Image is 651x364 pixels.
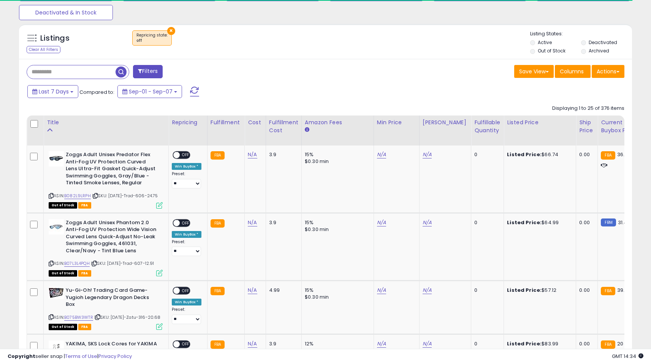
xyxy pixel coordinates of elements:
[49,151,64,166] img: 31wtEZ1to-L._SL40_.jpg
[269,287,296,294] div: 4.99
[507,151,570,158] div: $66.74
[8,353,132,360] div: seller snap | |
[423,119,468,127] div: [PERSON_NAME]
[579,340,592,347] div: 0.00
[474,287,498,294] div: 0
[172,231,201,238] div: Win BuyBox *
[19,5,113,20] button: Deactivated & In Stock
[305,158,368,165] div: $0.30 min
[555,65,591,78] button: Columns
[617,151,630,158] span: 36.97
[560,68,584,75] span: Columns
[136,38,168,43] div: off
[92,193,158,199] span: | SKU: [DATE]-Trad-606-24.75
[78,324,91,330] span: FBA
[601,119,640,135] div: Current Buybox Price
[98,353,132,360] a: Privacy Policy
[269,119,298,135] div: Fulfillment Cost
[269,151,296,158] div: 3.9
[305,151,368,158] div: 15%
[248,219,257,226] a: N/A
[66,151,158,188] b: Zoggs Adult Unisex Predator Flex Anti-Fog UV Protection Curved Lens Ultra-Fit Gasket Quick-Adjust...
[601,218,616,226] small: FBM
[305,127,309,133] small: Amazon Fees.
[64,314,93,321] a: B075BW3WTR
[474,119,501,135] div: Fulfillable Quantity
[49,340,64,356] img: 315l5XdICkL._SL40_.jpg
[474,219,498,226] div: 0
[66,219,158,256] b: Zoggs Adult Unisex Phantom 2.0 Anti-Fog UV Protection Wide Vision Curved Lens Quick-Adjust No-Lea...
[49,202,77,209] span: All listings that are currently out of stock and unavailable for purchase on Amazon
[612,353,643,360] span: 2025-09-15 14:34 GMT
[305,119,371,127] div: Amazon Fees
[49,270,77,277] span: All listings that are currently out of stock and unavailable for purchase on Amazon
[423,219,432,226] a: N/A
[49,287,163,329] div: ASIN:
[538,47,565,54] label: Out of Stock
[305,219,368,226] div: 15%
[530,30,632,38] p: Listing States:
[248,151,257,158] a: N/A
[377,219,386,226] a: N/A
[133,65,163,78] button: Filters
[79,89,114,96] span: Compared to:
[66,340,158,364] b: YAKIMA, SKS Lock Cores for YAKIMA Car Rack System Components, 4 pack
[601,151,615,160] small: FBA
[305,294,368,301] div: $0.30 min
[47,119,165,127] div: Title
[211,219,225,228] small: FBA
[180,341,192,348] span: OFF
[49,324,77,330] span: All listings that are currently out of stock and unavailable for purchase on Amazon
[211,119,241,127] div: Fulfillment
[172,299,201,305] div: Win BuyBox *
[579,287,592,294] div: 0.00
[579,119,594,135] div: Ship Price
[248,340,257,348] a: N/A
[579,219,592,226] div: 0.00
[172,171,201,188] div: Preset:
[91,260,154,266] span: | SKU: [DATE]-Trad-607-12.91
[507,219,570,226] div: $64.99
[507,340,542,347] b: Listed Price:
[49,219,163,275] div: ASIN:
[180,220,192,226] span: OFF
[618,219,631,226] span: 31.44
[377,286,386,294] a: N/A
[172,163,201,170] div: Win BuyBox *
[180,152,192,158] span: OFF
[180,288,192,294] span: OFF
[211,151,225,160] small: FBA
[601,340,615,349] small: FBA
[167,27,175,35] button: ×
[211,340,225,349] small: FBA
[39,88,69,95] span: Last 7 Days
[507,219,542,226] b: Listed Price:
[592,65,624,78] button: Actions
[474,151,498,158] div: 0
[49,287,64,299] img: 51wwvGJMuKL._SL40_.jpg
[248,119,263,127] div: Cost
[66,287,158,310] b: Yu-Gi-Oh! Trading Card Game- Yugioh Legendary Dragon Decks Box
[78,202,91,209] span: FBA
[423,286,432,294] a: N/A
[507,286,542,294] b: Listed Price:
[507,151,542,158] b: Listed Price:
[269,340,296,347] div: 3.9
[377,119,416,127] div: Min Price
[601,287,615,295] small: FBA
[507,340,570,347] div: $83.99
[8,353,35,360] strong: Copyright
[514,65,554,78] button: Save View
[377,151,386,158] a: N/A
[64,260,90,267] a: B07L3L4PQH
[507,119,573,127] div: Listed Price
[305,226,368,233] div: $0.30 min
[617,340,623,347] span: 20
[377,340,386,348] a: N/A
[49,219,64,234] img: 31aB7oIcy3L._SL40_.jpg
[589,47,609,54] label: Archived
[248,286,257,294] a: N/A
[474,340,498,347] div: 0
[40,33,70,44] h5: Listings
[65,353,97,360] a: Terms of Use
